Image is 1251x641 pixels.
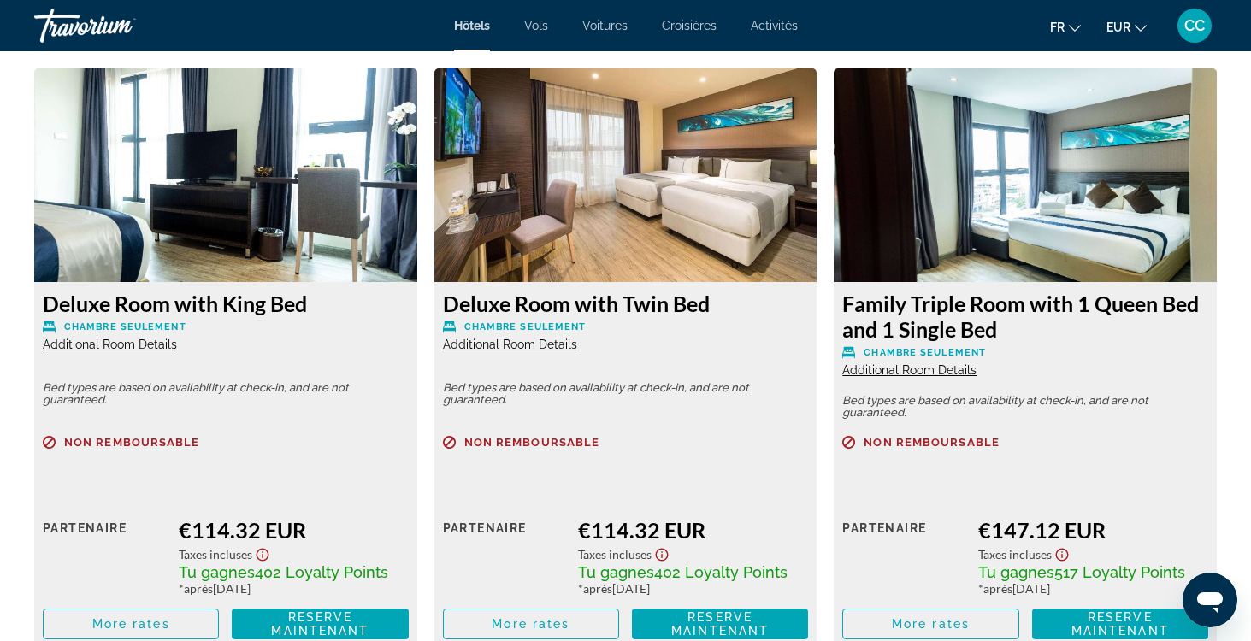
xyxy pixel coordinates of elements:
span: Additional Room Details [443,338,577,351]
a: Travorium [34,3,205,48]
span: Additional Room Details [842,363,977,377]
button: Reserve maintenant [632,609,808,639]
span: More rates [492,617,569,631]
p: Bed types are based on availability at check-in, and are not guaranteed. [842,395,1208,419]
span: Tu gagnes [179,563,255,581]
button: More rates [842,609,1018,639]
span: 517 Loyalty Points [1054,563,1185,581]
a: Vols [524,19,548,32]
div: €114.32 EUR [578,517,808,543]
button: Show Taxes and Fees disclaimer [252,543,273,562]
span: EUR [1106,21,1130,34]
span: More rates [892,617,970,631]
h3: Deluxe Room with King Bed [43,291,409,316]
button: Reserve maintenant [1032,609,1208,639]
img: Deluxe Room with Twin Bed [434,68,817,282]
span: Reserve maintenant [671,610,769,638]
button: Reserve maintenant [232,609,408,639]
span: 402 Loyalty Points [654,563,788,581]
p: Bed types are based on availability at check-in, and are not guaranteed. [443,382,809,406]
a: Hôtels [454,19,490,32]
span: après [184,581,213,596]
div: €114.32 EUR [179,517,409,543]
span: Chambre seulement [464,321,587,332]
button: User Menu [1172,8,1217,44]
button: Change language [1050,15,1081,39]
span: Non remboursable [64,437,200,448]
span: Tu gagnes [978,563,1054,581]
button: More rates [43,609,219,639]
h3: Deluxe Room with Twin Bed [443,291,809,316]
span: CC [1184,17,1205,34]
span: Non remboursable [464,437,600,448]
span: More rates [92,617,170,631]
button: Change currency [1106,15,1147,39]
div: * [DATE] [179,581,409,596]
div: €147.12 EUR [978,517,1208,543]
span: Reserve maintenant [271,610,369,638]
div: Partenaire [43,517,166,596]
div: Partenaire [842,517,965,596]
iframe: Bouton de lancement de la fenêtre de messagerie [1183,573,1237,627]
span: 402 Loyalty Points [255,563,388,581]
span: Chambre seulement [864,347,986,358]
span: Chambre seulement [64,321,186,332]
button: Show Taxes and Fees disclaimer [652,543,672,562]
h3: Family Triple Room with 1 Queen Bed and 1 Single Bed [842,291,1208,342]
img: Deluxe Room with King Bed [34,68,417,282]
span: Taxes incluses [179,547,252,562]
span: après [583,581,612,596]
button: More rates [443,609,619,639]
div: * [DATE] [978,581,1208,596]
span: Tu gagnes [578,563,654,581]
a: Voitures [582,19,628,32]
img: Family Triple Room with 1 Queen Bed and 1 Single Bed [834,68,1217,282]
p: Bed types are based on availability at check-in, and are not guaranteed. [43,382,409,406]
span: Taxes incluses [578,547,652,562]
span: fr [1050,21,1065,34]
a: Croisières [662,19,717,32]
a: Activités [751,19,798,32]
span: Taxes incluses [978,547,1052,562]
div: Partenaire [443,517,566,596]
button: Show Taxes and Fees disclaimer [1052,543,1072,562]
div: * [DATE] [578,581,808,596]
span: après [983,581,1012,596]
span: Additional Room Details [43,338,177,351]
span: Non remboursable [864,437,1000,448]
span: Reserve maintenant [1071,610,1169,638]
